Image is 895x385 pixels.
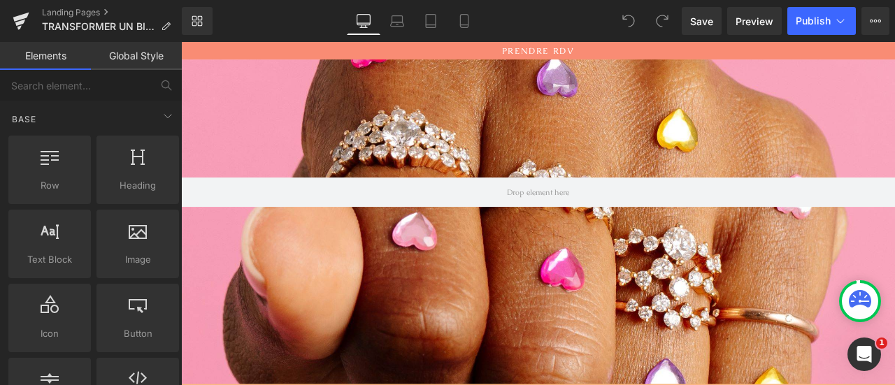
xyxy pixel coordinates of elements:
[648,7,676,35] button: Redo
[847,337,881,371] iframe: Intercom live chat
[91,42,182,70] a: Global Style
[736,14,773,29] span: Preview
[447,7,481,35] a: Mobile
[101,326,175,341] span: Button
[10,112,38,126] span: Base
[380,4,466,17] a: PRENDRE RDV
[796,15,831,27] span: Publish
[414,7,447,35] a: Tablet
[615,7,643,35] button: Undo
[101,178,175,193] span: Heading
[347,7,380,35] a: Desktop
[861,7,889,35] button: More
[690,14,713,29] span: Save
[727,7,782,35] a: Preview
[876,337,887,349] span: 1
[13,178,87,193] span: Row
[787,7,856,35] button: Publish
[13,326,87,341] span: Icon
[13,252,87,267] span: Text Block
[380,7,414,35] a: Laptop
[182,7,213,35] a: New Library
[101,252,175,267] span: Image
[42,21,155,32] span: TRANSFORMER UN BIJOU - [DATE]
[42,7,182,18] a: Landing Pages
